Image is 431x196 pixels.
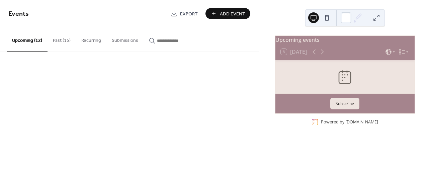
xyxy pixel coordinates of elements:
[330,98,359,109] button: Subscribe
[220,10,245,17] span: Add Event
[275,36,415,44] div: Upcoming events
[76,27,106,51] button: Recurring
[166,8,203,19] a: Export
[180,10,198,17] span: Export
[106,27,144,51] button: Submissions
[205,8,250,19] button: Add Event
[7,27,48,52] button: Upcoming (12)
[48,27,76,51] button: Past (15)
[8,7,29,20] span: Events
[345,119,378,125] a: [DOMAIN_NAME]
[321,119,378,125] div: Powered by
